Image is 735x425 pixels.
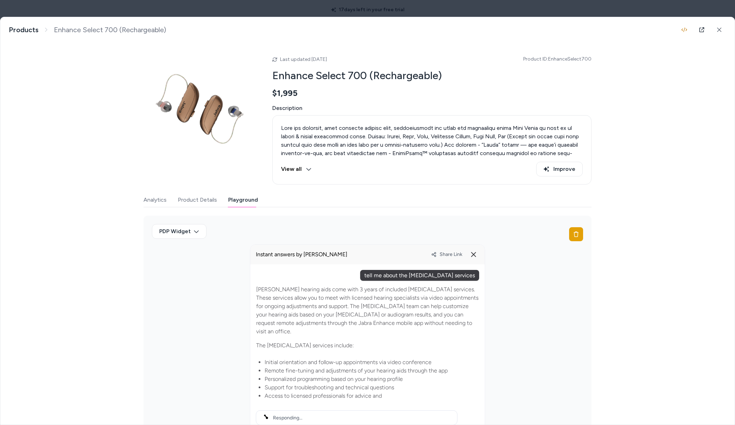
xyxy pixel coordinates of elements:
button: View all [281,162,311,176]
span: Product ID: EnhanceSelect700 [523,56,591,63]
button: Analytics [143,193,167,207]
span: PDP Widget [159,227,191,236]
h2: Enhance Select 700 (Rechargeable) [272,69,591,82]
a: Products [9,26,38,34]
span: Last updated [DATE] [280,56,327,62]
button: Product Details [178,193,217,207]
nav: breadcrumb [9,26,166,34]
span: Enhance Select 700 (Rechargeable) [54,26,166,34]
button: PDP Widget [152,224,206,239]
span: Description [272,104,591,112]
button: Improve [536,162,583,176]
span: $1,995 [272,88,297,98]
img: sku_es700_bronze.jpg [143,51,255,163]
button: Playground [228,193,258,207]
